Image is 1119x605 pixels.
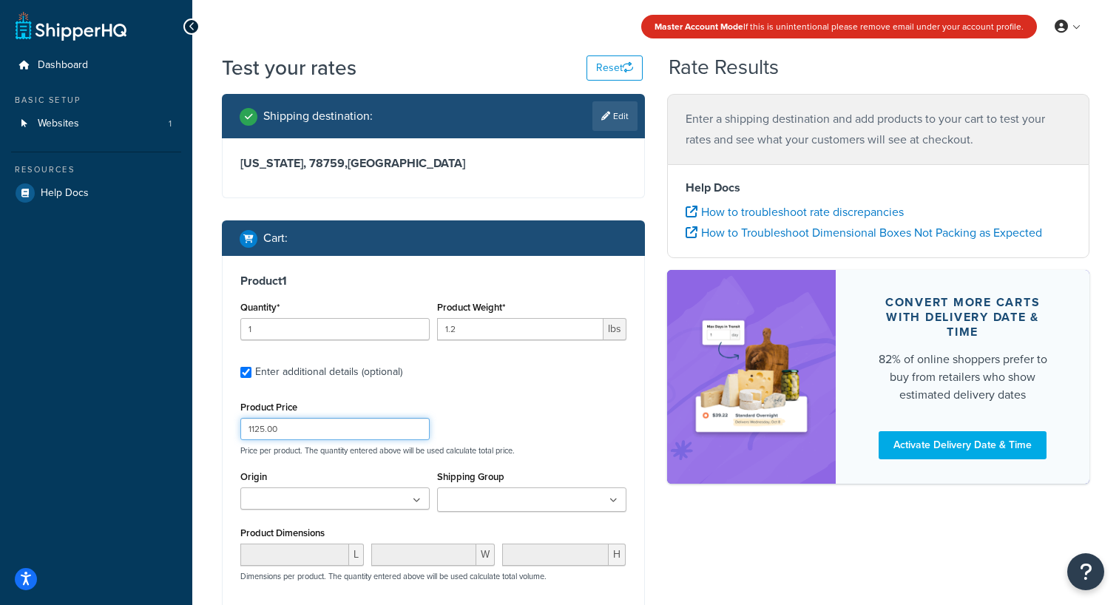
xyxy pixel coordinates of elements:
[240,318,430,340] input: 0
[669,56,779,79] h2: Rate Results
[240,471,267,482] label: Origin
[476,544,495,566] span: W
[240,402,297,413] label: Product Price
[38,118,79,130] span: Websites
[41,187,89,200] span: Help Docs
[586,55,643,81] button: Reset
[871,351,1054,404] div: 82% of online shoppers prefer to buy from retailers who show estimated delivery dates
[263,231,288,245] h2: Cart :
[686,179,1072,197] h4: Help Docs
[240,274,626,288] h3: Product 1
[11,110,181,138] a: Websites1
[686,203,904,220] a: How to troubleshoot rate discrepancies
[655,20,743,33] strong: Master Account Mode
[240,367,251,378] input: Enter additional details (optional)
[11,180,181,206] a: Help Docs
[222,53,356,82] h1: Test your rates
[237,445,630,456] p: Price per product. The quantity entered above will be used calculate total price.
[871,295,1054,339] div: Convert more carts with delivery date & time
[11,163,181,176] div: Resources
[349,544,364,566] span: L
[1067,553,1104,590] button: Open Resource Center
[237,571,547,581] p: Dimensions per product. The quantity entered above will be used calculate total volume.
[686,109,1072,150] p: Enter a shipping destination and add products to your cart to test your rates and see what your c...
[686,224,1042,241] a: How to Troubleshoot Dimensional Boxes Not Packing as Expected
[11,110,181,138] li: Websites
[604,318,626,340] span: lbs
[437,302,505,313] label: Product Weight*
[879,431,1047,459] a: Activate Delivery Date & Time
[689,292,814,462] img: feature-image-ddt-36eae7f7280da8017bfb280eaccd9c446f90b1fe08728e4019434db127062ab4.png
[255,362,402,382] div: Enter additional details (optional)
[240,156,626,171] h3: [US_STATE], 78759 , [GEOGRAPHIC_DATA]
[263,109,373,123] h2: Shipping destination :
[641,15,1037,38] div: If this is unintentional please remove email under your account profile.
[437,471,504,482] label: Shipping Group
[240,302,280,313] label: Quantity*
[240,527,325,538] label: Product Dimensions
[169,118,172,130] span: 1
[609,544,626,566] span: H
[592,101,638,131] a: Edit
[38,59,88,72] span: Dashboard
[437,318,604,340] input: 0.00
[11,52,181,79] a: Dashboard
[11,94,181,107] div: Basic Setup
